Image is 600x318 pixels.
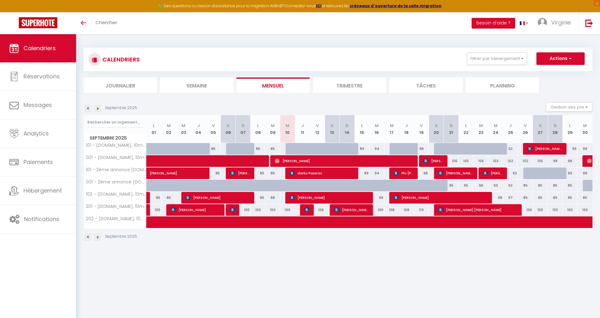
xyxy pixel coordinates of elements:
th: 29 [563,115,577,143]
div: 109 [370,204,384,216]
abbr: S [539,123,542,129]
th: 21 [444,115,458,143]
button: Gestion des prix [546,102,592,112]
div: 95 [444,180,458,191]
abbr: M [375,123,379,129]
th: 17 [384,115,399,143]
a: [PERSON_NAME] [147,167,161,179]
div: 85 [548,180,562,191]
div: 106 [310,204,325,216]
span: [PERSON_NAME] [PERSON_NAME] [438,204,517,216]
div: 85 [147,192,161,204]
div: 85 [563,192,577,204]
img: ... [538,18,547,27]
div: 85 [518,180,533,191]
div: 99 [370,192,384,204]
button: Actions [536,52,585,65]
div: 103 [488,155,503,167]
div: 89 [354,143,369,155]
span: [PERSON_NAME] [483,167,503,179]
div: 85 [518,192,533,204]
span: Virginie [551,19,571,26]
th: 03 [176,115,191,143]
span: Hébergement [23,187,62,194]
li: Semaine [160,77,233,93]
div: 92 [503,167,518,179]
th: 30 [577,115,592,143]
th: 01 [147,115,161,143]
div: 100 [251,204,265,216]
span: Paiements [23,158,53,166]
span: [PERSON_NAME] [150,164,207,176]
p: Septembre 2025 [105,234,137,240]
li: Mensuel [236,77,310,93]
th: 19 [414,115,429,143]
th: 13 [325,115,339,143]
div: 100 [235,204,250,216]
div: 98 [563,155,577,167]
div: 108 [384,204,399,216]
abbr: L [257,123,259,129]
abbr: D [345,123,349,129]
div: 98 [577,143,592,155]
abbr: V [420,123,423,129]
img: logout [585,19,593,27]
th: 04 [191,115,206,143]
th: 08 [251,115,265,143]
th: 24 [488,115,503,143]
div: 100 [265,204,280,216]
div: 96 [473,180,488,191]
span: 202 - [DOMAIN_NAME], 10mn à pied [GEOGRAPHIC_DATA], Parking Rue Gratuit, De 1 à 4 personnes, Cuis... [85,216,147,221]
abbr: J [509,123,512,129]
span: Phi [PERSON_NAME] [394,167,413,179]
div: 98 [548,155,562,167]
div: 100 [548,204,562,216]
a: Chercher [91,12,122,34]
abbr: V [316,123,319,129]
div: 113 [414,204,429,216]
abbr: M [390,123,394,129]
div: 85 [533,192,548,204]
span: Analytics [23,130,49,137]
div: 100 [280,204,295,216]
div: 100 [518,204,533,216]
span: Messages [23,101,52,109]
th: 15 [354,115,369,143]
div: 100 [577,204,592,216]
div: 92 [503,180,518,191]
th: 23 [473,115,488,143]
th: 16 [370,115,384,143]
span: [PERSON_NAME] [185,192,249,204]
div: 105 [444,155,458,167]
span: [PERSON_NAME] [230,204,235,216]
div: 106 [473,155,488,167]
abbr: V [524,123,527,129]
iframe: Chat [573,290,595,313]
div: 85 [206,143,220,155]
div: 85 [265,167,280,179]
span: Réservations [23,72,60,80]
abbr: M [583,123,587,129]
div: 85 [548,192,562,204]
th: 05 [206,115,220,143]
abbr: S [435,123,438,129]
abbr: D [241,123,245,129]
th: 20 [429,115,443,143]
a: créneaux d'ouverture de la salle migration [349,3,442,8]
span: [PERSON_NAME] [438,167,473,179]
li: Planning [466,77,539,93]
th: 22 [458,115,473,143]
p: Septembre 2025 [105,105,137,111]
button: Ouvrir le widget de chat LiveChat [5,3,24,21]
span: [PERSON_NAME] [304,204,309,216]
th: 11 [295,115,310,143]
a: ... Virginie [533,12,579,34]
span: darko Posarac [290,167,354,179]
div: 98 [414,167,429,179]
div: 85 [563,180,577,191]
div: 94 [370,143,384,155]
div: 98 [488,192,503,204]
abbr: L [465,123,467,129]
div: 102 [503,155,518,167]
div: 99 [563,167,577,179]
